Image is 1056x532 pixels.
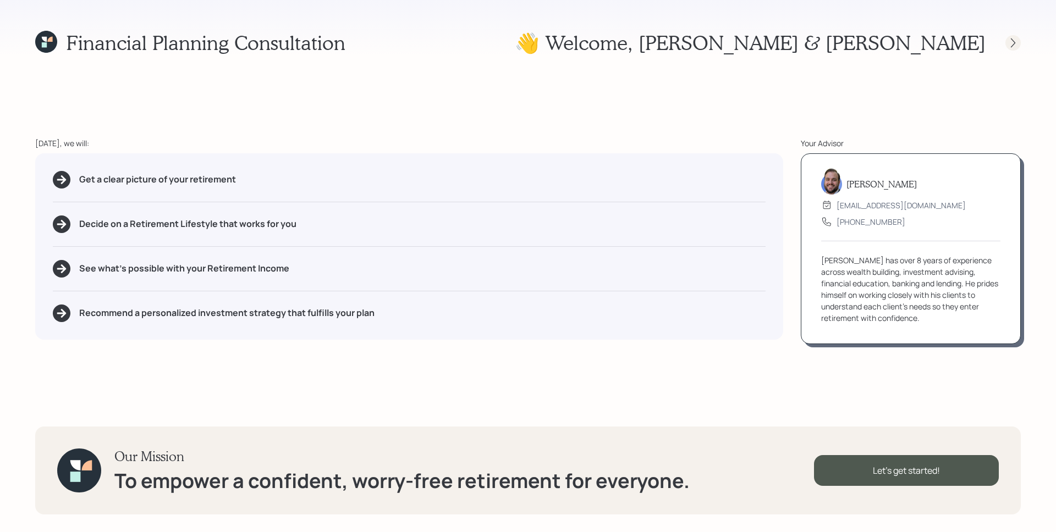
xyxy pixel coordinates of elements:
[821,254,1000,324] div: [PERSON_NAME] has over 8 years of experience across wealth building, investment advising, financi...
[814,455,999,486] div: Let's get started!
[821,168,842,195] img: james-distasi-headshot.png
[79,263,289,274] h5: See what's possible with your Retirement Income
[66,31,345,54] h1: Financial Planning Consultation
[79,174,236,185] h5: Get a clear picture of your retirement
[837,199,966,211] div: [EMAIL_ADDRESS][DOMAIN_NAME]
[846,179,917,189] h5: [PERSON_NAME]
[114,469,690,492] h1: To empower a confident, worry-free retirement for everyone.
[515,31,986,54] h1: 👋 Welcome , [PERSON_NAME] & [PERSON_NAME]
[114,448,690,464] h3: Our Mission
[35,137,783,149] div: [DATE], we will:
[801,137,1021,149] div: Your Advisor
[79,219,296,229] h5: Decide on a Retirement Lifestyle that works for you
[79,308,375,318] h5: Recommend a personalized investment strategy that fulfills your plan
[837,216,905,228] div: [PHONE_NUMBER]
